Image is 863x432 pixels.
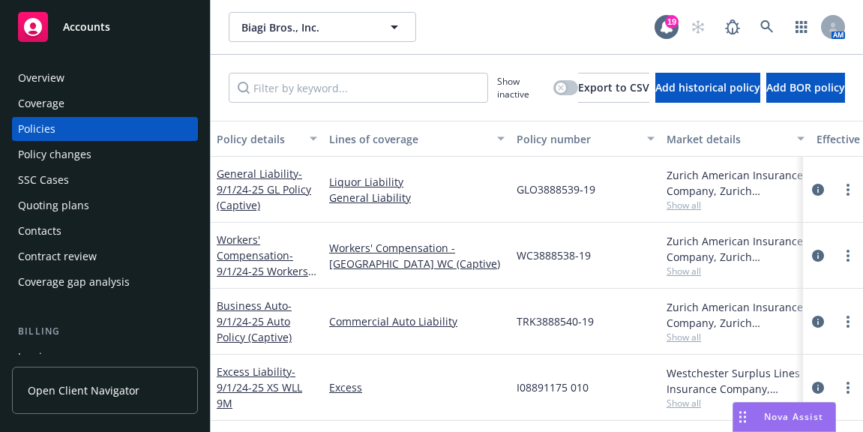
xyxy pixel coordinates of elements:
div: Overview [18,66,64,90]
div: Billing [12,324,198,339]
div: Invoices [18,345,58,369]
button: Policy number [511,121,661,157]
a: circleInformation [809,313,827,331]
a: Business Auto [217,298,292,344]
span: GLO3888539‐19 [517,181,595,197]
a: Coverage gap analysis [12,270,198,294]
div: Market details [667,131,788,147]
span: TRK3888540-19 [517,313,594,329]
a: Start snowing [683,12,713,42]
button: Nova Assist [733,402,836,432]
span: WC3888538-19 [517,247,591,263]
a: Workers' Compensation - [GEOGRAPHIC_DATA] WC (Captive) [329,240,505,271]
span: I08891175 010 [517,379,589,395]
a: Policy changes [12,142,198,166]
input: Filter by keyword... [229,73,488,103]
a: Liquor Liability [329,174,505,190]
a: Excess [329,379,505,395]
div: Policy changes [18,142,91,166]
a: more [839,247,857,265]
div: Lines of coverage [329,131,488,147]
button: Lines of coverage [323,121,511,157]
a: Switch app [787,12,817,42]
div: Contract review [18,244,97,268]
a: circleInformation [809,181,827,199]
span: - 9/1/24-25 Auto Policy (Captive) [217,298,292,344]
button: Export to CSV [578,73,649,103]
span: Add BOR policy [766,80,845,94]
button: Policy details [211,121,323,157]
a: Contract review [12,244,198,268]
div: Policy number [517,131,638,147]
a: circleInformation [809,247,827,265]
span: Show all [667,199,805,211]
div: Policies [18,117,55,141]
div: Contacts [18,219,61,243]
span: - 9/1/24-25 XS WLL 9M [217,364,302,410]
a: Quoting plans [12,193,198,217]
div: Zurich American Insurance Company, Zurich Insurance Group, Artex risk [667,167,805,199]
a: circleInformation [809,379,827,397]
a: Coverage [12,91,198,115]
a: Contacts [12,219,198,243]
div: Quoting plans [18,193,89,217]
a: Workers' Compensation [217,232,308,294]
div: Zurich American Insurance Company, Zurich Insurance Group [667,233,805,265]
button: Biagi Bros., Inc. [229,12,416,42]
div: Drag to move [733,403,752,431]
a: more [839,313,857,331]
span: Accounts [63,21,110,33]
button: Add historical policy [655,73,760,103]
div: Coverage [18,91,64,115]
a: Accounts [12,6,198,48]
a: General Liability [217,166,311,212]
button: Market details [661,121,811,157]
a: more [839,181,857,199]
a: General Liability [329,190,505,205]
div: SSC Cases [18,168,69,192]
span: Export to CSV [578,80,649,94]
span: Nova Assist [764,410,823,423]
a: Commercial Auto Liability [329,313,505,329]
span: Show all [667,331,805,343]
a: Report a Bug [718,12,748,42]
div: 19 [665,15,679,28]
a: Invoices [12,345,198,369]
a: Excess Liability [217,364,302,410]
div: Westchester Surplus Lines Insurance Company, Chubb Group, Amwins [667,365,805,397]
a: more [839,379,857,397]
a: Overview [12,66,198,90]
span: Show inactive [497,75,547,100]
span: - 9/1/24-25 Workers Comp (Captive) [217,248,316,294]
span: Open Client Navigator [28,382,139,398]
span: Add historical policy [655,80,760,94]
div: Zurich American Insurance Company, Zurich Insurance Group [667,299,805,331]
div: Policy details [217,131,301,147]
span: Show all [667,397,805,409]
span: - 9/1/24-25 GL Policy (Captive) [217,166,311,212]
a: SSC Cases [12,168,198,192]
button: Add BOR policy [766,73,845,103]
span: Biagi Bros., Inc. [241,19,371,35]
a: Policies [12,117,198,141]
span: Show all [667,265,805,277]
a: Search [752,12,782,42]
div: Coverage gap analysis [18,270,130,294]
